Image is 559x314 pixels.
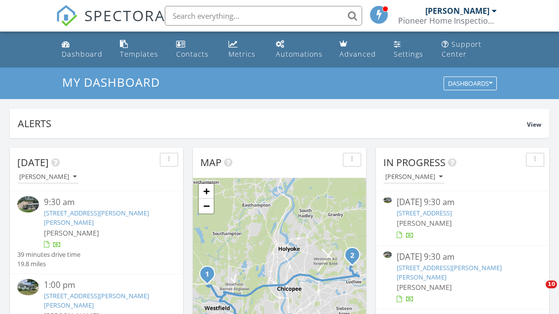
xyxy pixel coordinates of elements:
div: Alerts [18,117,527,130]
a: Dashboard [58,35,108,64]
span: In Progress [383,156,446,169]
div: Metrics [228,49,256,59]
span: View [527,120,541,129]
div: [PERSON_NAME] [19,174,76,180]
button: [PERSON_NAME] [383,171,445,184]
div: Contacts [176,49,209,59]
span: [PERSON_NAME] [397,218,452,228]
div: Dashboard [62,49,103,59]
a: [DATE] 9:30 am [STREET_ADDRESS][PERSON_NAME][PERSON_NAME] [PERSON_NAME] [383,251,542,305]
a: 9:30 am [STREET_ADDRESS][PERSON_NAME][PERSON_NAME] [PERSON_NAME] 39 minutes drive time 19.8 miles [17,196,176,269]
button: Dashboards [444,77,497,91]
div: Advanced [339,49,376,59]
iframe: Intercom live chat [525,280,549,304]
a: [STREET_ADDRESS][PERSON_NAME][PERSON_NAME] [397,263,502,281]
button: [PERSON_NAME] [17,171,78,184]
div: [PERSON_NAME] [425,6,489,16]
div: 9:30 am [44,196,163,209]
a: Zoom in [199,184,214,199]
a: Templates [116,35,164,64]
div: Automations [276,49,323,59]
i: 1 [205,271,209,278]
img: 9298298%2Fcover_photos%2FhwFTWa5gjQU40kEI8BxM%2Fsmall.jpg [383,197,392,204]
a: Settings [390,35,430,64]
a: [DATE] 9:30 am [STREET_ADDRESS] [PERSON_NAME] [383,196,542,240]
a: SPECTORA [56,13,165,34]
a: Advanced [335,35,382,64]
span: 10 [546,280,557,288]
span: [DATE] [17,156,49,169]
div: [DATE] 9:30 am [397,196,529,209]
a: Metrics [224,35,264,64]
input: Search everything... [165,6,362,26]
i: 2 [350,252,354,259]
img: 9302478%2Fcover_photos%2FKHb5Lp9SZ0w0YTDPP7RP%2Fsmall.jpg [383,251,392,258]
div: Pioneer Home Inspection Services LLC [398,16,497,26]
span: Map [200,156,222,169]
span: [PERSON_NAME] [397,282,452,292]
div: 52 Simmons Brook Dr , Westfield, MA 01085 [207,274,213,279]
img: 9330296%2Fcover_photos%2FaJxCXccaR3pyh8sc2irn%2Fsmall.jpg [17,279,39,295]
span: SPECTORA [84,5,165,26]
span: [PERSON_NAME] [44,228,99,238]
div: [DATE] 9:30 am [397,251,529,263]
div: Settings [394,49,423,59]
div: 39 minutes drive time [17,250,80,259]
a: [STREET_ADDRESS][PERSON_NAME][PERSON_NAME] [44,291,149,310]
div: Dashboards [448,80,492,87]
a: [STREET_ADDRESS][PERSON_NAME][PERSON_NAME] [44,209,149,227]
div: 19.8 miles [17,259,80,269]
div: Support Center [442,39,482,59]
a: Contacts [172,35,216,64]
img: 9302478%2Fcover_photos%2FKHb5Lp9SZ0w0YTDPP7RP%2Fsmall.jpg [17,196,39,212]
span: My Dashboard [62,74,160,90]
div: Templates [120,49,158,59]
img: The Best Home Inspection Software - Spectora [56,5,77,27]
a: Support Center [438,35,501,64]
a: [STREET_ADDRESS] [397,209,452,217]
div: [PERSON_NAME] [385,174,443,180]
a: Automations (Basic) [272,35,328,64]
a: Zoom out [199,199,214,213]
div: 67 Prokop Ave, Ludlow, MA 01056 [352,255,358,261]
div: 1:00 pm [44,279,163,291]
